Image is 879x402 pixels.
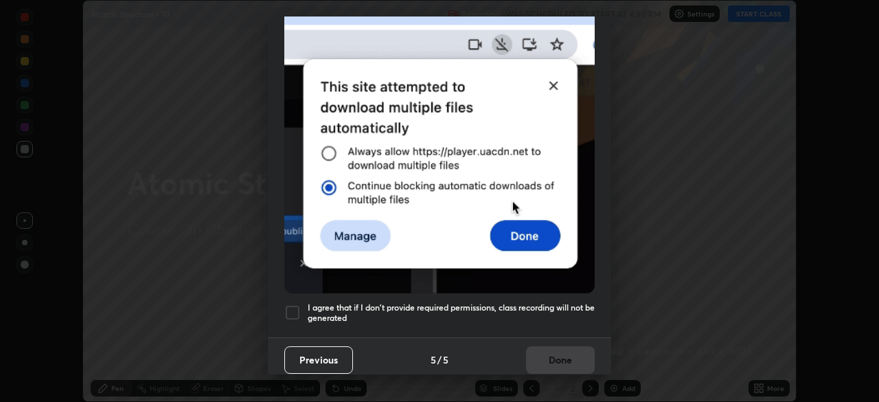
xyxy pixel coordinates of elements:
[308,302,595,324] h5: I agree that if I don't provide required permissions, class recording will not be generated
[284,346,353,374] button: Previous
[443,353,448,367] h4: 5
[431,353,436,367] h4: 5
[437,353,442,367] h4: /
